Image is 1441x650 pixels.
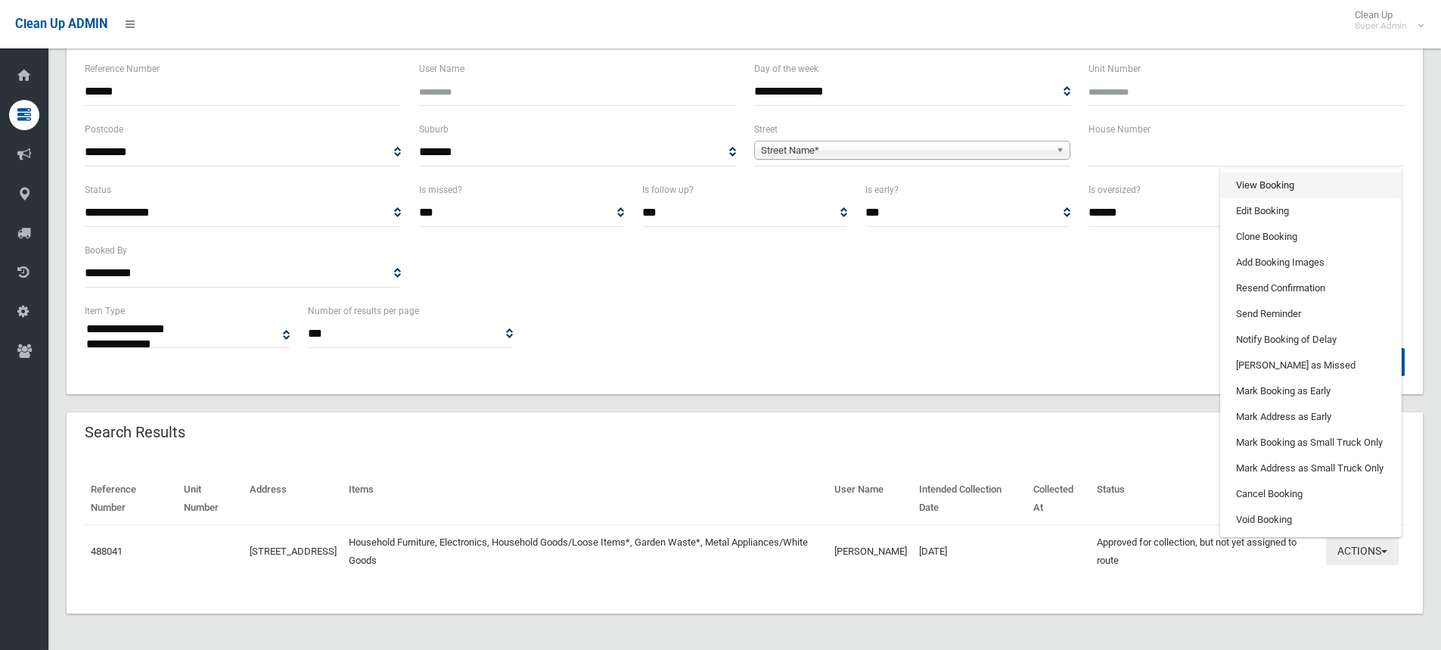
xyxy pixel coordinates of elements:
small: Super Admin [1355,20,1407,32]
label: House Number [1089,121,1151,138]
label: Suburb [419,121,449,138]
a: Send Reminder [1221,301,1401,327]
label: Is missed? [419,182,462,198]
th: Address [244,473,343,525]
label: Is oversized? [1089,182,1141,198]
label: Status [85,182,111,198]
td: Approved for collection, but not yet assigned to route [1091,525,1320,577]
a: Mark Booking as Early [1221,378,1401,404]
a: Edit Booking [1221,198,1401,224]
label: User Name [419,61,464,77]
td: Household Furniture, Electronics, Household Goods/Loose Items*, Garden Waste*, Metal Appliances/W... [343,525,828,577]
a: Mark Address as Early [1221,404,1401,430]
th: Unit Number [178,473,244,525]
a: 488041 [91,546,123,557]
label: Postcode [85,121,123,138]
th: User Name [828,473,913,525]
a: View Booking [1221,173,1401,198]
label: Street [754,121,778,138]
label: Day of the week [754,61,818,77]
a: Void Booking [1221,507,1401,533]
button: Actions [1326,537,1399,565]
label: Is follow up? [642,182,694,198]
a: [PERSON_NAME] as Missed [1221,353,1401,378]
span: Clean Up [1347,9,1422,32]
th: Items [343,473,828,525]
a: Resend Confirmation [1221,275,1401,301]
label: Item Type [85,303,125,319]
th: Collected At [1027,473,1091,525]
td: [DATE] [913,525,1027,577]
th: Reference Number [85,473,178,525]
a: Add Booking Images [1221,250,1401,275]
th: Status [1091,473,1320,525]
th: Intended Collection Date [913,473,1027,525]
span: Clean Up ADMIN [15,17,107,31]
a: Notify Booking of Delay [1221,327,1401,353]
a: Mark Address as Small Truck Only [1221,456,1401,481]
a: Mark Booking as Small Truck Only [1221,430,1401,456]
span: Street Name* [761,142,1050,160]
label: Booked By [85,242,127,259]
a: Cancel Booking [1221,481,1401,507]
header: Search Results [67,418,203,447]
td: [PERSON_NAME] [828,525,913,577]
label: Unit Number [1089,61,1141,77]
label: Reference Number [85,61,160,77]
label: Is early? [865,182,899,198]
a: [STREET_ADDRESS] [250,546,337,557]
a: Clone Booking [1221,224,1401,250]
label: Number of results per page [308,303,419,319]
